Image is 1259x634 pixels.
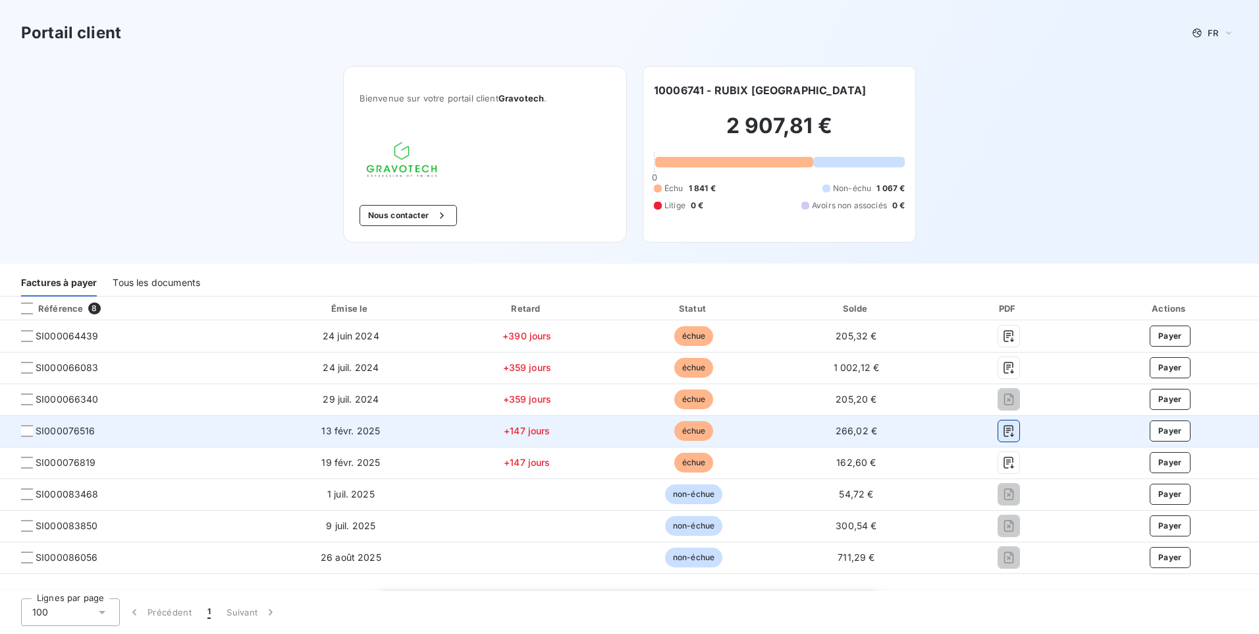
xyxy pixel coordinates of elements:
[503,393,552,405] span: +359 jours
[360,93,610,103] span: Bienvenue sur votre portail client .
[836,520,876,531] span: 300,54 €
[1150,484,1191,505] button: Payer
[321,425,380,436] span: 13 févr. 2025
[21,269,97,297] div: Factures à payer
[689,183,716,194] span: 1 841 €
[779,302,934,315] div: Solde
[836,330,876,341] span: 205,32 €
[219,598,285,626] button: Suivant
[1150,357,1191,378] button: Payer
[674,358,714,378] span: échue
[812,200,887,212] span: Avoirs non associés
[36,361,99,374] span: SI000066083
[327,488,375,500] span: 1 juil. 2025
[1083,302,1256,315] div: Actions
[1150,326,1191,347] button: Payer
[1150,389,1191,410] button: Payer
[113,269,200,297] div: Tous les documents
[445,302,608,315] div: Retard
[11,303,83,314] div: Référence
[1150,452,1191,473] button: Payer
[262,302,441,315] div: Émise le
[674,326,714,346] span: échue
[323,393,379,405] span: 29 juil. 2024
[36,551,98,564] span: SI000086056
[36,488,99,501] span: SI000083468
[88,303,100,314] span: 8
[504,425,550,436] span: +147 jours
[207,606,211,619] span: 1
[36,519,98,533] span: SI000083850
[665,516,722,536] span: non-échue
[36,393,99,406] span: SI000066340
[876,183,905,194] span: 1 067 €
[502,330,552,341] span: +390 jours
[833,183,871,194] span: Non-échu
[360,135,444,184] img: Company logo
[323,330,379,341] span: 24 juin 2024
[321,457,380,468] span: 19 févr. 2025
[504,457,550,468] span: +147 jours
[32,606,48,619] span: 100
[36,456,96,469] span: SI000076819
[674,421,714,441] span: échue
[839,488,873,500] span: 54,72 €
[323,362,379,373] span: 24 juil. 2024
[654,113,905,152] h2: 2 907,81 €
[665,484,722,504] span: non-échue
[120,598,200,626] button: Précédent
[892,200,905,212] span: 0 €
[836,393,876,405] span: 205,20 €
[652,172,657,183] span: 0
[498,93,544,103] span: Gravotech
[665,548,722,567] span: non-échue
[21,21,121,45] h3: Portail client
[654,82,866,98] h6: 10006741 - RUBIX [GEOGRAPHIC_DATA]
[1150,547,1191,568] button: Payer
[360,205,457,226] button: Nous contacter
[664,183,683,194] span: Échu
[36,424,95,438] span: SI000076516
[200,598,219,626] button: 1
[1208,28,1218,38] span: FR
[691,200,703,212] span: 0 €
[321,552,381,563] span: 26 août 2025
[664,200,685,212] span: Litige
[836,425,877,436] span: 266,02 €
[674,453,714,473] span: échue
[614,302,773,315] div: Statut
[939,302,1078,315] div: PDF
[1150,515,1191,536] button: Payer
[838,552,874,563] span: 711,29 €
[503,362,552,373] span: +359 jours
[326,520,375,531] span: 9 juil. 2025
[1150,420,1191,442] button: Payer
[36,330,99,343] span: SI000064439
[834,362,880,373] span: 1 002,12 €
[836,457,876,468] span: 162,60 €
[674,389,714,409] span: échue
